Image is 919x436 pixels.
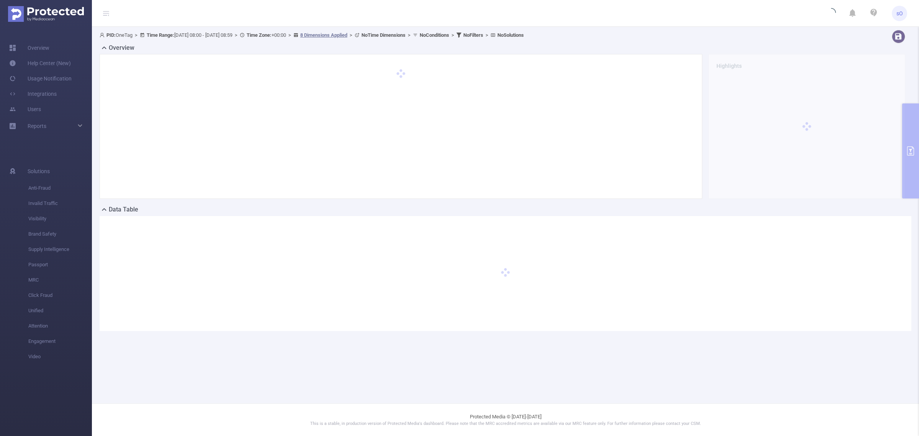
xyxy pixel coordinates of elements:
[483,32,491,38] span: >
[100,33,106,38] i: icon: user
[420,32,449,38] b: No Conditions
[28,257,92,272] span: Passport
[827,8,836,19] i: icon: loading
[896,6,903,21] span: sO
[28,318,92,334] span: Attention
[361,32,406,38] b: No Time Dimensions
[109,205,138,214] h2: Data Table
[106,32,116,38] b: PID:
[9,102,41,117] a: Users
[449,32,456,38] span: >
[109,43,134,52] h2: Overview
[28,288,92,303] span: Click Fraud
[28,211,92,226] span: Visibility
[9,56,71,71] a: Help Center (New)
[28,123,46,129] span: Reports
[497,32,524,38] b: No Solutions
[9,86,57,102] a: Integrations
[28,118,46,134] a: Reports
[247,32,271,38] b: Time Zone:
[28,272,92,288] span: MRC
[463,32,483,38] b: No Filters
[147,32,174,38] b: Time Range:
[28,196,92,211] span: Invalid Traffic
[92,403,919,436] footer: Protected Media © [DATE]-[DATE]
[406,32,413,38] span: >
[100,32,524,38] span: OneTag [DATE] 08:00 - [DATE] 08:59 +00:00
[9,40,49,56] a: Overview
[286,32,293,38] span: >
[9,71,72,86] a: Usage Notification
[28,164,50,179] span: Solutions
[132,32,140,38] span: >
[232,32,240,38] span: >
[347,32,355,38] span: >
[28,180,92,196] span: Anti-Fraud
[111,421,900,427] p: This is a stable, in production version of Protected Media's dashboard. Please note that the MRC ...
[28,349,92,364] span: Video
[28,242,92,257] span: Supply Intelligence
[28,334,92,349] span: Engagement
[300,32,347,38] u: 8 Dimensions Applied
[28,303,92,318] span: Unified
[28,226,92,242] span: Brand Safety
[8,6,84,22] img: Protected Media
